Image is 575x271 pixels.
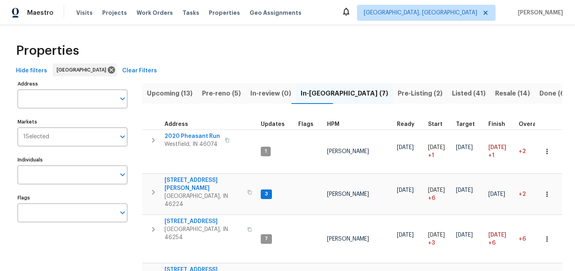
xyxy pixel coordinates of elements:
span: +6 [488,239,496,247]
span: [DATE] [488,232,506,238]
span: 2020 Pheasant Run [165,132,220,140]
span: Work Orders [137,9,173,17]
span: [PERSON_NAME] [327,191,369,197]
span: +1 [488,151,494,159]
span: Maestro [27,9,54,17]
td: Scheduled to finish 1 day(s) late [485,130,516,173]
span: +6 [519,236,526,242]
span: [GEOGRAPHIC_DATA], IN 46254 [165,225,242,241]
span: Clear Filters [122,66,157,76]
span: [DATE] [397,232,414,238]
span: [PERSON_NAME] [327,236,369,242]
span: Westfield, IN 46074 [165,140,220,148]
div: Actual renovation start date [428,122,450,127]
span: [DATE] [456,232,473,238]
span: HPM [327,122,339,127]
span: In-review (0) [250,88,291,99]
td: 2 day(s) past target finish date [516,174,550,215]
button: Open [117,131,128,142]
span: + 6 [428,194,435,202]
label: Flags [18,195,127,200]
div: Projected renovation finish date [488,122,512,127]
div: Earliest renovation start date (first business day after COE or Checkout) [397,122,422,127]
span: + 1 [428,151,434,159]
span: [GEOGRAPHIC_DATA], IN 46224 [165,192,242,208]
span: [STREET_ADDRESS][PERSON_NAME] [165,176,242,192]
span: Updates [261,122,285,127]
span: [GEOGRAPHIC_DATA] [57,66,109,74]
span: [DATE] [488,145,506,150]
span: Tasks [182,10,199,16]
span: [GEOGRAPHIC_DATA], [GEOGRAPHIC_DATA] [364,9,477,17]
span: 3 [262,191,271,197]
span: Hide filters [16,66,47,76]
span: [DATE] [456,145,473,150]
span: 1 Selected [23,134,49,140]
span: [DATE] [428,232,445,238]
span: [PERSON_NAME] [327,149,369,154]
button: Clear Filters [119,64,160,78]
button: Open [117,207,128,218]
span: In-[GEOGRAPHIC_DATA] (7) [301,88,388,99]
span: Overall [519,122,539,127]
span: [DATE] [488,191,505,197]
span: Projects [102,9,127,17]
span: Pre-reno (5) [202,88,241,99]
td: 6 day(s) past target finish date [516,215,550,263]
span: [DATE] [428,145,445,150]
span: Target [456,122,475,127]
span: 1 [262,148,270,155]
button: Open [117,169,128,180]
span: Visits [76,9,93,17]
span: Upcoming (13) [147,88,192,99]
span: [DATE] [456,187,473,193]
span: +2 [519,149,526,154]
span: Address [165,122,188,127]
div: Days past target finish date [519,122,547,127]
span: Listed (41) [452,88,486,99]
span: Finish [488,122,505,127]
span: [DATE] [397,145,414,150]
span: Flags [298,122,313,127]
span: Properties [209,9,240,17]
span: [DATE] [428,187,445,193]
span: +2 [519,191,526,197]
span: [STREET_ADDRESS] [165,217,242,225]
td: Scheduled to finish 6 day(s) late [485,215,516,263]
span: Pre-Listing (2) [398,88,442,99]
span: Ready [397,122,414,127]
label: Individuals [18,157,127,162]
span: Start [428,122,442,127]
span: [PERSON_NAME] [515,9,563,17]
td: Project started 6 days late [425,174,453,215]
button: Hide filters [13,64,50,78]
div: Target renovation project end date [456,122,482,127]
span: Properties [16,47,79,55]
td: Project started 1 days late [425,130,453,173]
td: Project started 3 days late [425,215,453,263]
span: Geo Assignments [250,9,301,17]
span: + 3 [428,239,435,247]
div: [GEOGRAPHIC_DATA] [53,64,117,76]
span: 7 [262,235,271,242]
span: [DATE] [397,187,414,193]
button: Open [117,93,128,104]
label: Address [18,82,127,86]
td: 2 day(s) past target finish date [516,130,550,173]
span: Resale (14) [495,88,530,99]
label: Markets [18,120,127,124]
